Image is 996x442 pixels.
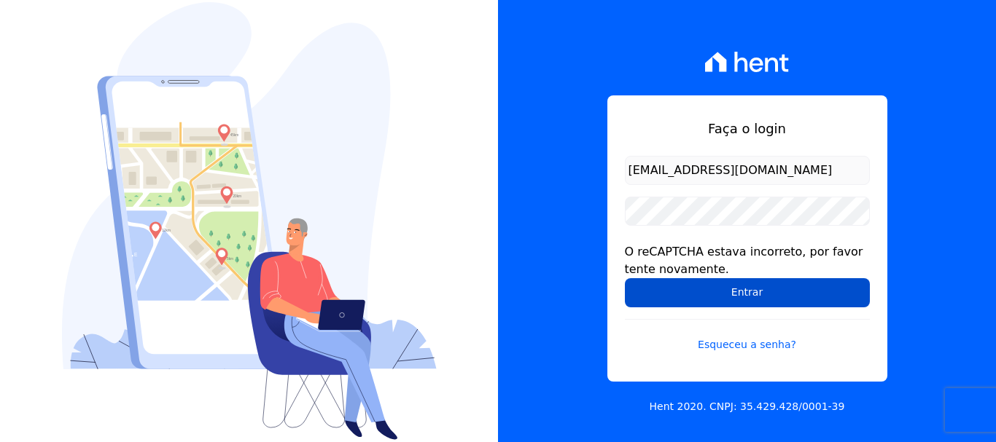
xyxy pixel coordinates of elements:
div: O reCAPTCHA estava incorreto, por favor tente novamente. [625,243,870,278]
h1: Faça o login [625,119,870,138]
input: Entrar [625,278,870,307]
a: Esqueceu a senha? [625,319,870,352]
p: Hent 2020. CNPJ: 35.429.428/0001-39 [650,399,845,414]
img: Login [62,2,437,440]
input: Email [625,156,870,185]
